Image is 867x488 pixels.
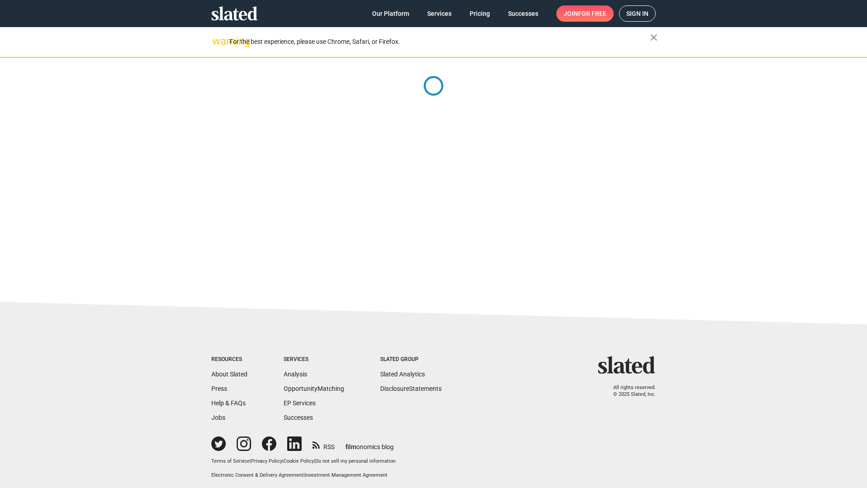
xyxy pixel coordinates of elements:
[380,356,442,363] div: Slated Group
[420,5,459,22] a: Services
[564,5,606,22] span: Join
[229,36,650,48] div: For the best experience, please use Chrome, Safari, or Firefox.
[284,414,313,421] a: Successes
[211,414,225,421] a: Jobs
[345,436,394,451] a: filmonomics blog
[626,6,648,21] span: Sign in
[284,356,344,363] div: Services
[284,371,307,378] a: Analysis
[305,472,387,478] a: Investment Management Agreement
[312,437,335,451] a: RSS
[211,356,247,363] div: Resources
[250,458,251,464] span: |
[578,5,606,22] span: for free
[365,5,416,22] a: Our Platform
[211,458,250,464] a: Terms of Service
[604,385,656,398] p: All rights reserved. © 2025 Slated, Inc.
[315,458,396,465] button: Do not sell my personal information
[380,371,425,378] a: Slated Analytics
[619,5,656,22] a: Sign in
[345,443,356,450] span: film
[211,399,246,407] a: Help & FAQs
[284,458,314,464] a: Cookie Policy
[427,5,452,22] span: Services
[372,5,409,22] span: Our Platform
[251,458,282,464] a: Privacy Policy
[648,32,659,43] mat-icon: close
[212,36,223,47] mat-icon: warning
[303,472,305,478] span: |
[282,458,284,464] span: |
[470,5,490,22] span: Pricing
[501,5,545,22] a: Successes
[284,385,344,392] a: OpportunityMatching
[508,5,538,22] span: Successes
[314,458,315,464] span: |
[211,472,303,478] a: Electronic Consent & Delivery Agreement
[284,399,316,407] a: EP Services
[211,371,247,378] a: About Slated
[462,5,497,22] a: Pricing
[556,5,614,22] a: Joinfor free
[380,385,442,392] a: DisclosureStatements
[211,385,227,392] a: Press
